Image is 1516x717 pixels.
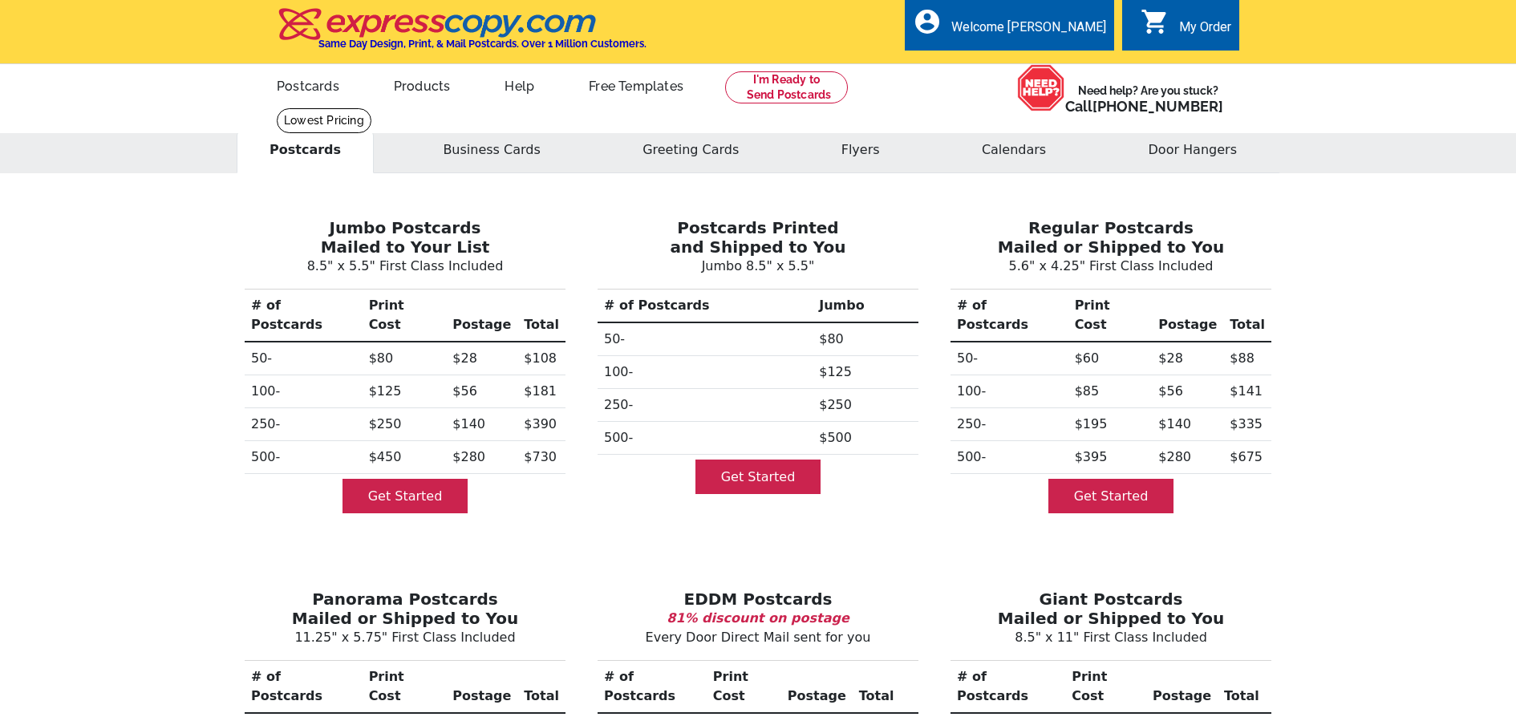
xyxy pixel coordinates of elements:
td: $280 [1152,440,1223,473]
button: Flyers [809,127,913,173]
th: 50- [598,322,813,356]
th: Postage [781,660,853,713]
th: # of Postcards [245,660,363,713]
td: $28 [446,342,517,375]
td: $250 [813,388,918,421]
td: $56 [1152,375,1223,407]
td: $181 [517,375,565,407]
button: Greeting Cards [610,127,772,173]
div: My Order [1179,19,1231,43]
th: # of Postcards [245,289,363,342]
h3: Regular Postcards Mailed or Shipped to You [947,218,1275,257]
span: Call [1065,98,1223,115]
a: Get Started [1048,479,1174,513]
th: Print Cost [363,660,447,713]
h4: Same Day Design, Print, & Mail Postcards. Over 1 Million Customers. [318,38,647,50]
a: Postcards [251,66,365,103]
th: Jumbo [813,289,918,322]
th: Total [517,660,565,713]
td: $88 [1223,342,1271,375]
th: Postage [446,660,517,713]
td: $395 [1068,440,1153,473]
th: # of Postcards [598,289,813,322]
p: Every Door Direct Mail sent for you [594,628,922,647]
img: help [1017,64,1065,111]
th: Print Cost [1065,660,1146,713]
th: 100- [598,355,813,388]
th: 50- [245,342,363,375]
td: $80 [813,322,918,356]
td: $125 [813,355,918,388]
th: Print Cost [1068,289,1153,342]
h3: EDDM Postcards [594,589,922,609]
th: 500- [598,421,813,454]
a: [PHONE_NUMBER] [1092,98,1223,115]
td: $60 [1068,342,1153,375]
button: Door Hangers [1116,127,1270,173]
td: $140 [446,407,517,440]
th: Total [517,289,565,342]
th: 100- [951,375,1068,407]
td: $85 [1068,375,1153,407]
td: $108 [517,342,565,375]
th: Total [1223,289,1271,342]
th: Postage [1152,289,1223,342]
td: $730 [517,440,565,473]
th: Postage [446,289,517,342]
th: 500- [245,440,363,473]
td: $500 [813,421,918,454]
th: 100- [245,375,363,407]
td: $250 [363,407,447,440]
p: 8.5" x 11" First Class Included [947,628,1275,647]
button: Calendars [949,127,1079,173]
h3: Postcards Printed and Shipped to You [594,218,922,257]
th: # of Postcards [951,289,1068,342]
h3: Giant Postcards Mailed or Shipped to You [947,589,1275,628]
th: Total [853,660,918,713]
button: Postcards [237,127,374,173]
i: shopping_cart [1141,7,1169,36]
td: $280 [446,440,517,473]
a: Get Started [695,460,821,494]
th: Print Cost [363,289,447,342]
th: # of Postcards [598,660,707,713]
button: Business Cards [410,127,573,173]
a: Help [479,66,560,103]
th: 250- [598,388,813,421]
th: 250- [951,407,1068,440]
p: 8.5" x 5.5" First Class Included [241,257,569,276]
td: $335 [1223,407,1271,440]
h3: Jumbo Postcards Mailed to Your List [241,218,569,257]
i: account_circle [913,7,942,36]
th: 250- [245,407,363,440]
td: $56 [446,375,517,407]
p: Jumbo 8.5" x 5.5" [594,257,922,276]
th: # of Postcards [951,660,1065,713]
td: $141 [1223,375,1271,407]
a: Products [368,66,476,103]
p: 11.25" x 5.75" First Class Included [241,628,569,647]
div: Welcome [PERSON_NAME] [951,19,1106,43]
a: Get Started [343,479,468,513]
th: Total [1218,660,1271,713]
a: Free Templates [563,66,709,103]
b: 81% discount on postage [667,610,849,626]
a: shopping_cart My Order [1141,18,1231,38]
th: Postage [1146,660,1218,713]
h3: Panorama Postcards Mailed or Shipped to You [241,589,569,628]
th: 500- [951,440,1068,473]
td: $125 [363,375,447,407]
td: $390 [517,407,565,440]
td: $195 [1068,407,1153,440]
p: 5.6" x 4.25" First Class Included [947,257,1275,276]
td: $80 [363,342,447,375]
th: 50- [951,342,1068,375]
td: $140 [1152,407,1223,440]
span: Need help? Are you stuck? [1065,83,1231,115]
td: $675 [1223,440,1271,473]
a: Same Day Design, Print, & Mail Postcards. Over 1 Million Customers. [277,19,647,50]
th: Print Cost [707,660,781,713]
td: $450 [363,440,447,473]
td: $28 [1152,342,1223,375]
